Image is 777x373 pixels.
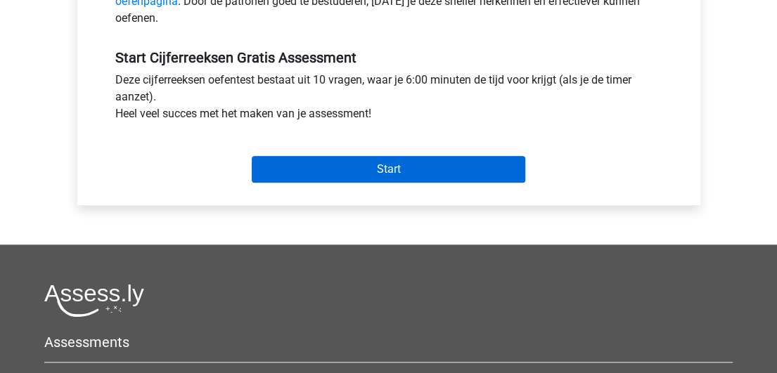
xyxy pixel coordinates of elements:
input: Start [252,156,525,183]
h5: Assessments [44,334,733,351]
img: Assessly logo [44,284,144,317]
div: Deze cijferreeksen oefentest bestaat uit 10 vragen, waar je 6:00 minuten de tijd voor krijgt (als... [105,72,673,128]
h5: Start Cijferreeksen Gratis Assessment [115,49,662,66]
